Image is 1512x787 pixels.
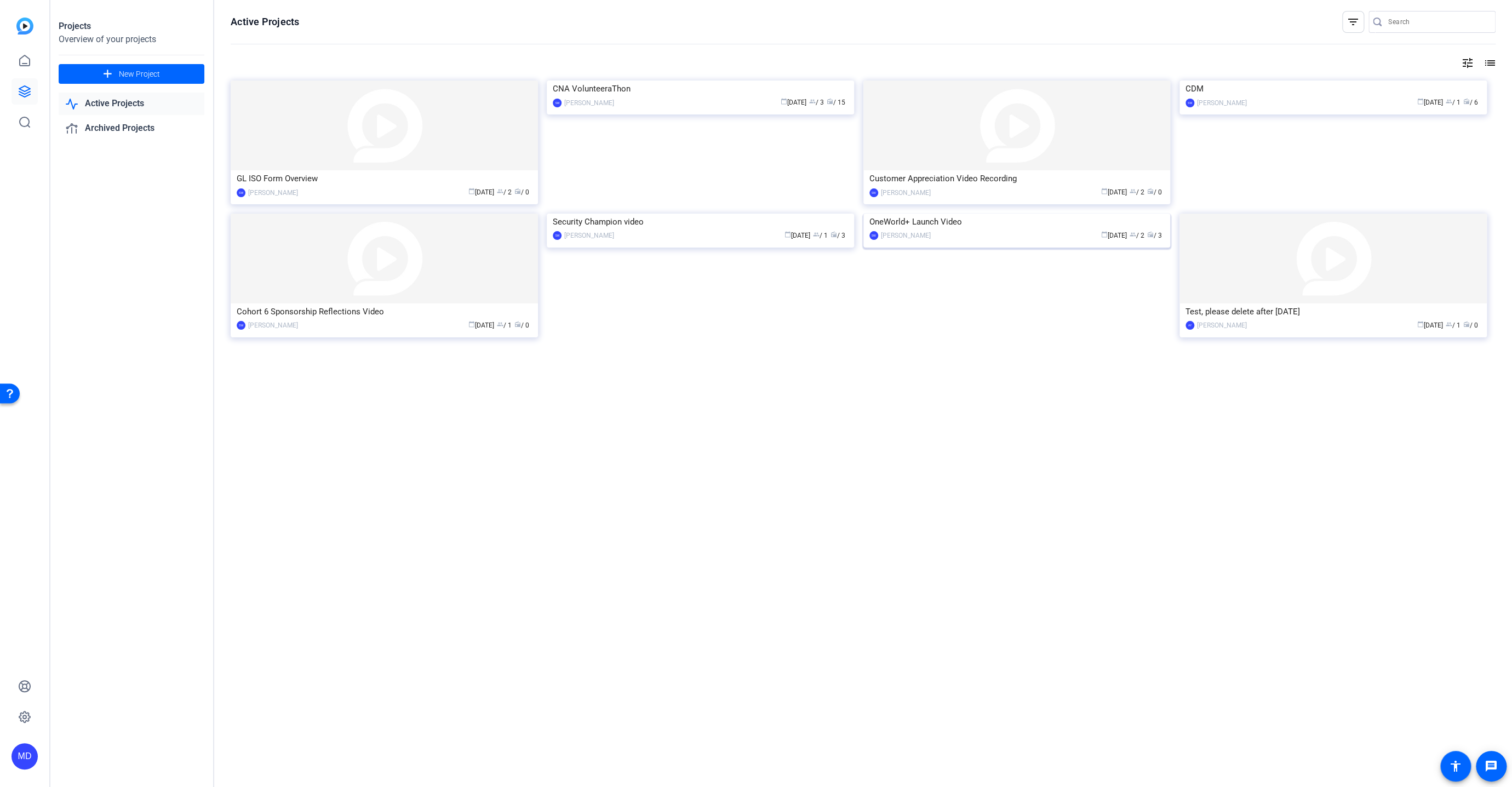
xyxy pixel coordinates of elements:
span: group [1446,98,1452,105]
div: [PERSON_NAME] [564,97,614,108]
span: group [1446,321,1452,328]
span: / 3 [809,99,824,106]
span: radio [1463,321,1470,328]
div: CDM [1185,81,1481,97]
span: / 1 [1446,321,1461,329]
span: / 3 [831,232,845,239]
span: calendar_today [1417,321,1424,328]
div: SW [1185,99,1194,107]
span: calendar_today [1101,188,1107,194]
div: [PERSON_NAME] [1197,97,1247,108]
div: [PERSON_NAME] [248,187,298,198]
span: [DATE] [1101,232,1126,239]
span: calendar_today [784,231,791,238]
div: SW [869,188,878,197]
span: / 2 [1129,232,1144,239]
span: calendar_today [1417,98,1424,105]
span: / 1 [497,321,512,329]
mat-icon: tune [1461,56,1474,70]
span: group [809,98,816,105]
div: AY [1185,321,1194,330]
span: [DATE] [781,99,806,106]
div: [PERSON_NAME] [1197,320,1247,331]
div: Projects [59,20,204,33]
span: calendar_today [468,188,475,194]
mat-icon: message [1485,760,1498,773]
div: SW [553,99,562,107]
div: Security Champion video [553,214,848,230]
span: [DATE] [468,321,494,329]
h1: Active Projects [231,15,299,28]
span: / 0 [1147,188,1161,196]
span: radio [514,188,521,194]
span: group [1129,188,1136,194]
div: SW [237,188,245,197]
div: SW [869,231,878,240]
span: / 6 [1463,99,1478,106]
div: Overview of your projects [59,33,204,46]
img: blue-gradient.svg [16,18,33,35]
span: / 2 [1129,188,1144,196]
div: Test, please delete after [DATE] [1185,303,1481,320]
div: SW [237,321,245,330]
span: [DATE] [1101,188,1126,196]
span: [DATE] [468,188,494,196]
span: calendar_today [1101,231,1107,238]
div: OneWorld+ Launch Video [869,214,1165,230]
span: [DATE] [784,232,810,239]
span: radio [1463,98,1470,105]
div: [PERSON_NAME] [564,230,614,241]
div: MD [12,743,38,769]
span: group [497,321,503,328]
div: Cohort 6 Sponsorship Reflections Video [237,303,532,320]
span: calendar_today [468,321,475,328]
mat-icon: accessibility [1449,760,1462,773]
mat-icon: list [1482,56,1496,70]
mat-icon: filter_list [1347,15,1360,28]
div: [PERSON_NAME] [881,187,931,198]
div: SW [553,231,562,240]
input: Search [1388,15,1487,28]
span: radio [1147,231,1153,238]
div: Customer Appreciation Video Recording [869,170,1165,187]
span: / 0 [514,188,529,196]
span: [DATE] [1417,321,1443,329]
span: [DATE] [1417,99,1443,106]
div: [PERSON_NAME] [881,230,931,241]
a: Archived Projects [59,117,204,140]
span: radio [831,231,837,238]
span: radio [514,321,521,328]
span: / 3 [1147,232,1161,239]
span: / 2 [497,188,512,196]
span: calendar_today [781,98,787,105]
span: radio [827,98,833,105]
button: New Project [59,64,204,84]
span: / 1 [813,232,828,239]
span: group [1129,231,1136,238]
a: Active Projects [59,93,204,115]
span: group [813,231,820,238]
div: [PERSON_NAME] [248,320,298,331]
span: group [497,188,503,194]
span: New Project [119,68,160,80]
span: / 0 [1463,321,1478,329]
div: CNA VolunteeraThon [553,81,848,97]
span: / 0 [514,321,529,329]
span: radio [1147,188,1153,194]
span: / 15 [827,99,845,106]
mat-icon: add [101,67,114,81]
span: / 1 [1446,99,1461,106]
div: GL ISO Form Overview [237,170,532,187]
